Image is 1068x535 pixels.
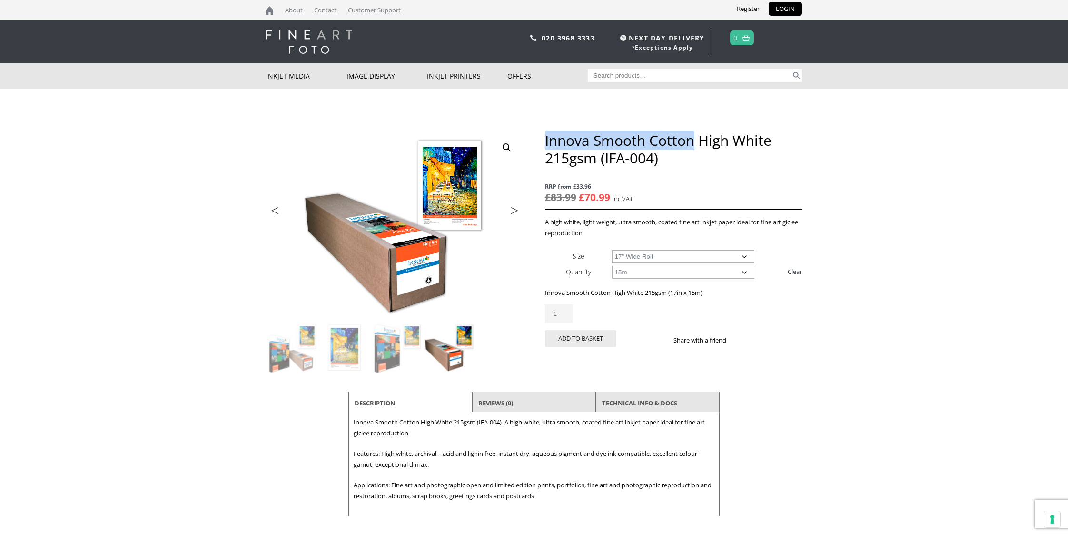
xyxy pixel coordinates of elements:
[749,336,757,344] img: twitter sharing button
[791,69,802,82] button: Search
[579,191,610,204] bdi: 70.99
[733,31,738,45] a: 0
[530,35,537,41] img: phone.svg
[618,32,704,43] span: NEXT DAY DELIVERY
[354,417,714,439] p: Innova Smooth Cotton High White 215gsm (IFA-004). A high white, ultra smooth, coated fine art ink...
[507,63,588,89] a: Offers
[1044,511,1060,527] button: Your consent preferences for tracking technologies
[579,191,584,204] span: £
[588,69,791,82] input: Search products…
[545,287,802,298] p: Innova Smooth Cotton High White 215gsm (17in x 15m)
[424,322,475,373] img: Innova Smooth Cotton High White 215gsm (IFA-004) - Image 4
[673,335,738,346] p: Share with a friend
[354,448,714,470] p: Features: High white, archival – acid and lignin free, instant dry, aqueous pigment and dye ink c...
[635,43,693,51] a: Exceptions Apply
[266,63,346,89] a: Inkjet Media
[478,394,513,412] a: Reviews (0)
[545,217,802,239] p: A high white, light weight, ultra smooth, coated fine art inkjet paper ideal for fine art giclee ...
[545,131,802,167] h1: Innova Smooth Cotton High White 215gsm (IFA-004)
[545,191,576,204] bdi: 83.99
[769,2,802,16] a: LOGIN
[267,322,318,373] img: Innova Smooth Cotton High White 215gsm (IFA-004)
[346,63,427,89] a: Image Display
[788,264,802,279] a: Clear options
[738,336,745,344] img: facebook sharing button
[545,191,551,204] span: £
[371,322,423,373] img: Innova Smooth Cotton High White 215gsm (IFA-004) - Image 3
[742,35,750,41] img: basket.svg
[354,480,714,502] p: Applications: Fine art and photographic open and limited edition prints, portfolios, fine art and...
[620,35,626,41] img: time.svg
[355,394,396,412] a: Description
[573,252,584,261] label: Size
[545,181,802,192] span: RRP from £33.96
[602,394,677,412] a: TECHNICAL INFO & DOCS
[427,63,507,89] a: Inkjet Printers
[498,139,515,156] a: View full-screen image gallery
[545,330,616,347] button: Add to basket
[266,30,352,54] img: logo-white.svg
[730,2,767,16] a: Register
[566,267,591,276] label: Quantity
[542,33,595,42] a: 020 3968 3333
[545,304,573,323] input: Product quantity
[319,322,370,373] img: Innova Smooth Cotton High White 215gsm (IFA-004) - Image 2
[761,336,768,344] img: email sharing button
